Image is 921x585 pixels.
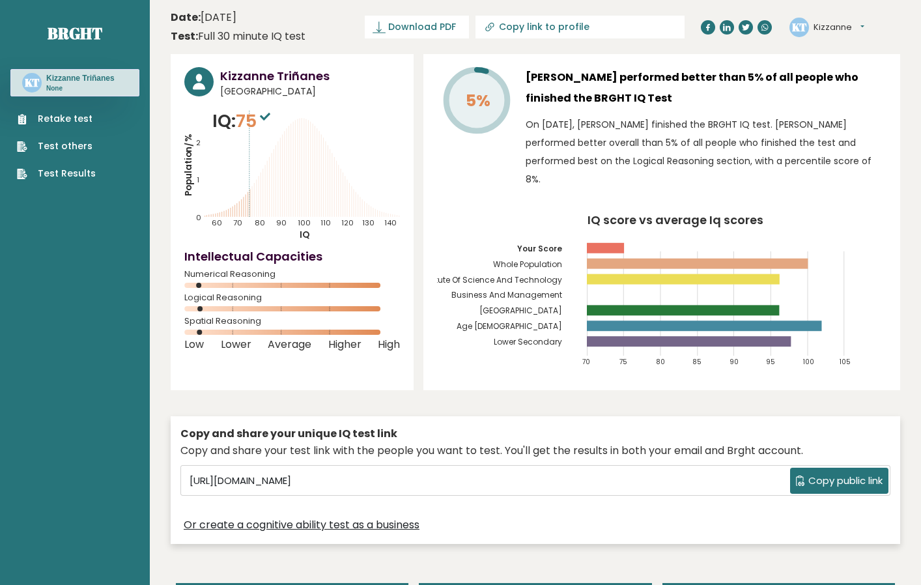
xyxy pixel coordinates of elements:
[220,67,400,85] h3: Kizzanne Triñanes
[196,213,201,223] tspan: 0
[494,336,562,347] tspan: Lower Secondary
[457,321,562,332] tspan: Age [DEMOGRAPHIC_DATA]
[180,426,890,442] div: Copy and share your unique IQ test link
[766,358,775,366] tspan: 95
[221,342,251,347] span: Lower
[184,295,400,300] span: Logical Reasoning
[656,358,665,366] tspan: 80
[197,175,199,185] tspan: 1
[388,20,456,34] span: Download PDF
[255,218,265,229] tspan: 80
[25,75,40,90] text: KT
[17,112,96,126] a: Retake test
[363,218,375,229] tspan: 130
[233,218,242,229] tspan: 70
[300,229,310,242] tspan: IQ
[466,89,490,112] tspan: 5%
[792,19,807,34] text: KT
[171,29,198,44] b: Test:
[46,84,115,93] p: None
[619,358,627,366] tspan: 75
[384,218,397,229] tspan: 140
[493,259,562,270] tspan: Whole Population
[386,274,562,285] tspan: Chitose Institute Of Science And Technology
[808,474,883,489] span: Copy public link
[526,115,886,188] p: On [DATE], [PERSON_NAME] finished the BRGHT IQ test. [PERSON_NAME] performed better overall than ...
[184,272,400,277] span: Numerical Reasoning
[328,342,361,347] span: Higher
[730,358,739,366] tspan: 90
[588,212,763,228] tspan: IQ score vs average Iq scores
[184,248,400,265] h4: Intellectual Capacities
[182,134,195,197] tspan: Population/%
[341,218,354,229] tspan: 120
[171,10,201,25] b: Date:
[17,167,96,180] a: Test Results
[320,218,331,229] tspan: 110
[220,85,400,98] span: [GEOGRAPHIC_DATA]
[378,342,400,347] span: High
[526,67,886,109] h3: [PERSON_NAME] performed better than 5% of all people who finished the BRGHT IQ Test
[48,23,102,44] a: Brght
[236,109,274,133] span: 75
[184,319,400,324] span: Spatial Reasoning
[171,10,236,25] time: [DATE]
[180,443,890,459] div: Copy and share your test link with the people you want to test. You'll get the results in both yo...
[171,29,305,44] div: Full 30 minute IQ test
[582,358,590,366] tspan: 70
[365,16,469,38] a: Download PDF
[184,342,204,347] span: Low
[814,21,864,34] button: Kizzanne
[212,108,274,134] p: IQ:
[17,139,96,153] a: Test others
[517,243,562,254] tspan: Your Score
[298,218,311,229] tspan: 100
[693,358,702,366] tspan: 85
[184,517,419,533] a: Or create a cognitive ability test as a business
[451,289,562,300] tspan: Business And Management
[46,73,115,83] h3: Kizzanne Triñanes
[803,358,814,366] tspan: 100
[276,218,287,229] tspan: 90
[196,137,201,148] tspan: 2
[790,468,888,494] button: Copy public link
[268,342,311,347] span: Average
[212,218,222,229] tspan: 60
[840,358,851,366] tspan: 105
[479,305,562,316] tspan: [GEOGRAPHIC_DATA]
